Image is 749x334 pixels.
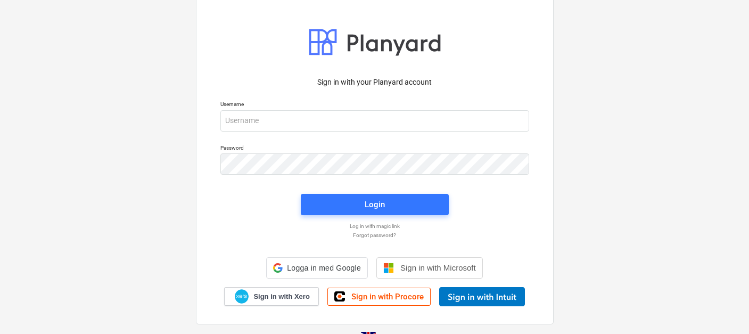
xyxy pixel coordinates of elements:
[365,198,385,211] div: Login
[253,292,309,302] span: Sign in with Xero
[220,77,529,88] p: Sign in with your Planyard account
[301,194,449,215] button: Login
[215,232,534,239] a: Forgot password?
[224,287,319,306] a: Sign in with Xero
[351,292,424,302] span: Sign in with Procore
[235,289,249,304] img: Xero logo
[220,101,529,110] p: Username
[327,288,431,306] a: Sign in with Procore
[287,264,361,272] span: Logga in med Google
[383,263,394,273] img: Microsoft logo
[220,110,529,132] input: Username
[215,223,534,230] a: Log in with magic link
[220,144,529,153] p: Password
[400,263,476,272] span: Sign in with Microsoft
[266,257,368,279] div: Logga in med Google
